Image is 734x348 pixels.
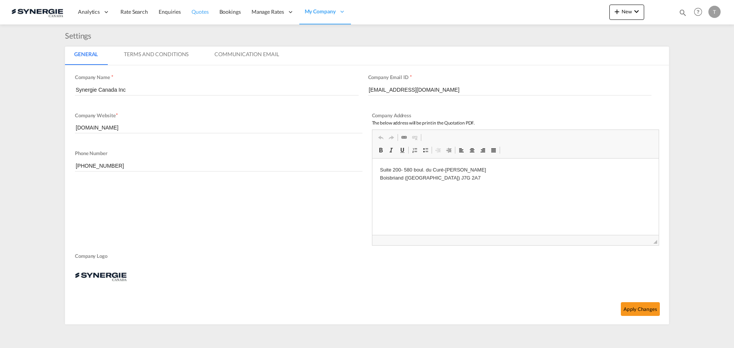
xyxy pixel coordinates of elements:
a: Increase Indent [443,145,454,155]
a: Align Left [456,145,467,155]
md-tab-item: General [65,47,107,65]
span: Company Logo [75,253,655,261]
a: Insert/Remove Bulleted List [420,145,431,155]
a: Centre [467,145,477,155]
span: Company Address [372,112,412,118]
a: Insert/Remove Numbered List [409,145,420,155]
div: Help [692,5,708,19]
a: Justify [488,145,499,155]
span: Company Email ID [368,74,409,80]
md-icon: icon-chevron-down [632,7,641,16]
a: Link (Ctrl+K) [399,133,409,142]
button: Apply Changes [621,302,660,316]
span: Company Name [75,74,110,80]
span: Bookings [219,8,241,15]
span: Enquiries [159,8,181,15]
input: Enter Company name [75,84,359,95]
span: Manage Rates [252,8,284,16]
button: icon-plus 400-fgNewicon-chevron-down [609,5,644,20]
span: Phone Number [75,150,107,156]
md-tab-item: Terms And Conditions [115,47,198,65]
input: Enter Email ID [368,84,652,95]
md-icon: icon-plus 400-fg [612,7,622,16]
a: Decrease Indent [433,145,443,155]
a: Align Right [477,145,488,155]
span: Help [692,5,705,18]
span: Resize [653,240,657,244]
input: Phone Number [75,160,362,172]
a: Underline (Ctrl+U) [397,145,408,155]
input: Enter Company Website [75,122,362,133]
a: Undo (Ctrl+Z) [375,133,386,142]
a: Redo (Ctrl+Y) [386,133,397,142]
span: New [612,8,641,15]
div: T [708,6,721,18]
div: Settings [65,30,95,41]
span: Rate Search [120,8,148,15]
span: My Company [305,8,336,15]
md-icon: icon-magnify [679,8,687,17]
iframe: Editor, editor2 [372,159,659,235]
img: 1f56c880d42311ef80fc7dca854c8e59.png [11,3,63,21]
span: The below address will be print in the Quotation PDF. [372,120,475,126]
span: Analytics [78,8,100,16]
a: Italic (Ctrl+I) [386,145,397,155]
md-icon: icon-camera [96,271,106,280]
md-tab-item: Communication Email [205,47,288,65]
span: Quotes [192,8,208,15]
div: icon-magnify [679,8,687,20]
a: Bold (Ctrl+B) [375,145,386,155]
span: Company Website [75,112,116,118]
md-pagination-wrapper: Use the left and right arrow keys to navigate between tabs [65,47,296,65]
a: Unlink [409,133,420,142]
